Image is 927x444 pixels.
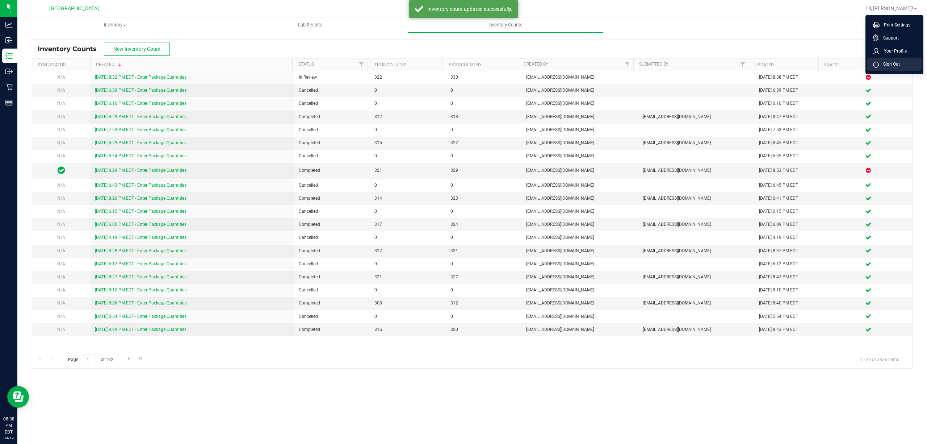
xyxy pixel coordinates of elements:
[643,326,751,333] span: [EMAIL_ADDRESS][DOMAIN_NAME]
[57,261,65,266] span: N/A
[450,113,517,120] span: 318
[450,274,517,281] span: 327
[57,314,65,319] span: N/A
[374,87,441,94] span: 0
[113,46,161,52] span: New Inventory Count
[299,261,366,267] span: Cancelled
[526,313,634,320] span: [EMAIL_ADDRESS][DOMAIN_NAME]
[57,248,65,253] span: N/A
[526,74,634,81] span: [EMAIL_ADDRESS][DOMAIN_NAME]
[526,234,634,241] span: [EMAIL_ADDRESS][DOMAIN_NAME]
[450,248,517,254] span: 331
[643,140,751,146] span: [EMAIL_ADDRESS][DOMAIN_NAME]
[57,183,65,188] span: N/A
[450,140,517,146] span: 322
[299,274,366,281] span: Completed
[299,113,366,120] span: Completed
[135,354,146,364] a: Go to the last page
[299,167,366,174] span: Completed
[374,248,441,254] span: 322
[57,88,65,93] span: N/A
[450,167,517,174] span: 329
[639,62,668,67] a: Submitted By
[95,287,186,292] a: [DATE] 8:10 PM EDT - Enter Package Quantities
[873,34,919,42] a: Support
[427,5,512,13] div: Inventory count updated successfully.
[299,287,366,294] span: Cancelled
[759,274,820,281] div: [DATE] 8:47 PM EDT
[759,100,820,107] div: [DATE] 6:10 PM EDT
[95,127,186,132] a: [DATE] 7:53 PM EDT - Enter Package Quantities
[643,221,751,228] span: [EMAIL_ADDRESS][DOMAIN_NAME]
[450,195,517,202] span: 323
[818,58,905,71] th: Exact
[83,354,96,365] input: 1
[759,208,820,215] div: [DATE] 6:15 PM EDT
[299,326,366,333] span: Completed
[356,58,368,71] a: Filter
[57,209,65,214] span: N/A
[373,62,407,67] a: Items Counted
[95,101,186,106] a: [DATE] 6:10 PM EDT - Enter Package Quantities
[299,221,366,228] span: Completed
[95,235,186,240] a: [DATE] 4:19 PM EDT - Enter Package Quantities
[450,287,517,294] span: 0
[879,61,900,68] span: Sign Out
[374,313,441,320] span: 0
[759,195,820,202] div: [DATE] 6:41 PM EDT
[374,221,441,228] span: 317
[95,248,186,253] a: [DATE] 8:28 PM EDT - Enter Package Quantities
[374,74,441,81] span: 322
[759,140,820,146] div: [DATE] 8:45 PM EDT
[759,182,820,189] div: [DATE] 6:45 PM EDT
[5,83,13,91] inline-svg: Retail
[526,287,634,294] span: [EMAIL_ADDRESS][DOMAIN_NAME]
[450,221,517,228] span: 324
[3,435,14,441] p: 09/19
[299,153,366,159] span: Cancelled
[643,248,751,254] span: [EMAIL_ADDRESS][DOMAIN_NAME]
[879,34,899,42] span: Support
[213,17,408,33] a: Lab Results
[759,221,820,228] div: [DATE] 6:09 PM EDT
[450,300,517,307] span: 312
[450,182,517,189] span: 0
[374,113,441,120] span: 312
[759,126,820,133] div: [DATE] 7:53 PM EDT
[96,62,123,67] a: Created
[450,100,517,107] span: 0
[450,87,517,94] span: 0
[526,140,634,146] span: [EMAIL_ADDRESS][DOMAIN_NAME]
[5,37,13,44] inline-svg: Inbound
[867,58,922,71] li: Sign Out
[643,167,751,174] span: [EMAIL_ADDRESS][DOMAIN_NAME]
[374,300,441,307] span: 308
[288,22,332,28] span: Lab Results
[95,183,186,188] a: [DATE] 6:43 PM EDT - Enter Package Quantities
[57,140,65,145] span: N/A
[374,274,441,281] span: 321
[526,248,634,254] span: [EMAIL_ADDRESS][DOMAIN_NAME]
[450,126,517,133] span: 0
[526,261,634,267] span: [EMAIL_ADDRESS][DOMAIN_NAME]
[95,261,186,266] a: [DATE] 6:12 PM EDT - Enter Package Quantities
[17,17,213,33] a: Inventory
[374,208,441,215] span: 0
[524,62,548,67] a: Created By
[57,327,65,332] span: N/A
[374,287,441,294] span: 0
[95,314,186,319] a: [DATE] 5:54 PM EDT - Enter Package Quantities
[374,195,441,202] span: 314
[526,208,634,215] span: [EMAIL_ADDRESS][DOMAIN_NAME]
[450,208,517,215] span: 0
[408,17,603,33] a: Inventory Counts
[57,222,65,227] span: N/A
[95,300,186,306] a: [DATE] 8:26 PM EDT - Enter Package Quantities
[450,74,517,81] span: 330
[5,68,13,75] inline-svg: Outbound
[759,300,820,307] div: [DATE] 8:40 PM EDT
[299,208,366,215] span: Cancelled
[298,62,314,67] a: Status
[526,87,634,94] span: [EMAIL_ADDRESS][DOMAIN_NAME]
[450,326,517,333] span: 320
